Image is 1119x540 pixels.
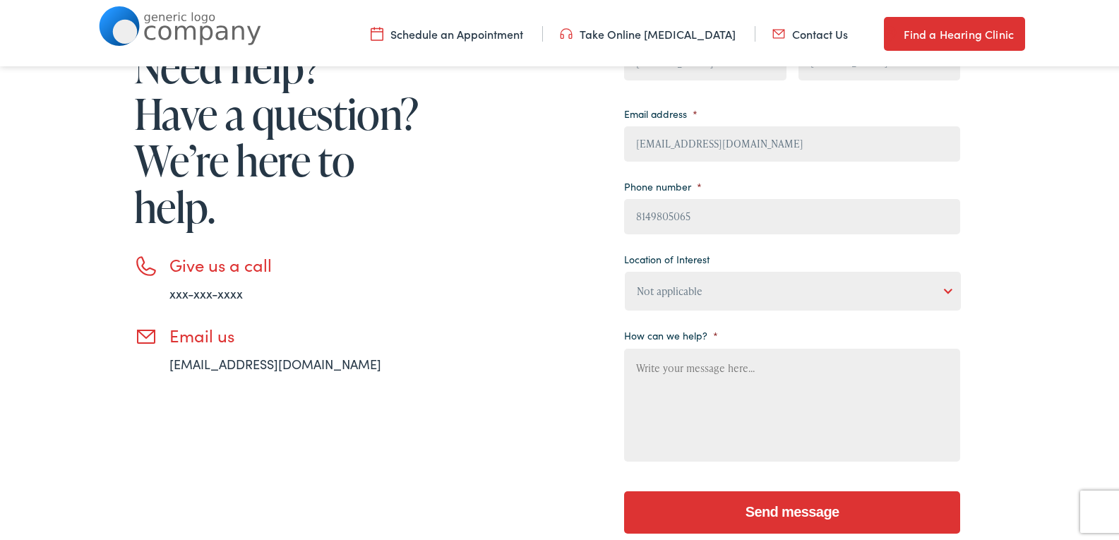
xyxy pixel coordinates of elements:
h1: Need help? Have a question? We’re here to help. [134,41,424,227]
input: example@email.com [624,124,960,159]
label: Phone number [624,177,702,190]
a: [EMAIL_ADDRESS][DOMAIN_NAME] [169,352,381,370]
input: Send message [624,488,960,531]
a: Contact Us [772,23,848,39]
label: Location of Interest [624,250,710,263]
a: Schedule an Appointment [371,23,523,39]
input: (XXX) XXX - XXXX [624,196,960,232]
label: Email address [624,104,698,117]
h3: Give us a call [169,252,424,272]
a: xxx-xxx-xxxx [169,282,243,299]
h3: Email us [169,323,424,343]
a: Find a Hearing Clinic [884,14,1025,48]
img: utility icon [772,23,785,39]
img: utility icon [560,23,573,39]
img: utility icon [884,23,897,40]
img: utility icon [371,23,383,39]
label: How can we help? [624,326,718,339]
a: Take Online [MEDICAL_DATA] [560,23,736,39]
